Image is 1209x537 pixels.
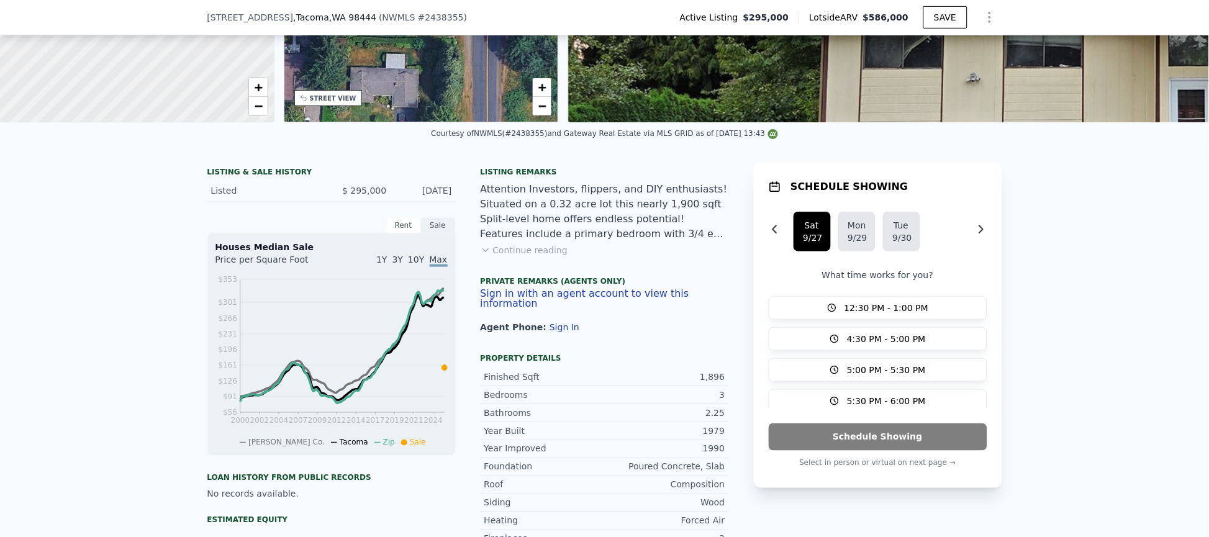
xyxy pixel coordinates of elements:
[809,11,863,24] span: Lotside ARV
[848,219,866,232] div: Mon
[550,322,579,332] button: Sign In
[838,212,876,251] button: Mon9/29
[249,97,268,115] a: Zoom out
[288,416,307,425] tspan: 2007
[605,407,725,419] div: 2.25
[410,438,426,447] span: Sale
[883,212,920,251] button: Tue9/30
[254,79,262,95] span: +
[379,11,467,24] div: ( )
[218,330,237,338] tspan: $231
[310,94,356,103] div: STREET VIEW
[340,438,368,447] span: Tacoma
[769,269,987,281] p: What time works for you?
[484,371,605,383] div: Finished Sqft
[366,416,385,425] tspan: 2017
[605,443,725,455] div: 1990
[484,461,605,473] div: Foundation
[215,253,332,273] div: Price per Square Foot
[404,416,423,425] tspan: 2021
[207,515,456,525] div: Estimated Equity
[605,389,725,401] div: 3
[533,78,551,97] a: Zoom in
[207,487,456,500] div: No records available.
[804,232,821,244] div: 9/27
[605,479,725,491] div: Composition
[269,416,288,425] tspan: 2004
[893,219,910,232] div: Tue
[743,11,789,24] span: $295,000
[327,416,346,425] tspan: 2012
[430,255,448,267] span: Max
[605,371,725,383] div: 1,896
[484,479,605,491] div: Roof
[207,167,456,179] div: LISTING & SALE HISTORY
[768,129,778,139] img: NWMLS Logo
[250,416,269,425] tspan: 2002
[207,472,456,482] div: Loan history from public records
[386,217,421,233] div: Rent
[481,182,729,241] div: Attention Investors, flippers, and DIY enthusiasts! Situated on a 0.32 acre lot this nearly 1,900...
[431,129,777,138] div: Courtesy of NWMLS (#2438355) and Gateway Real Estate via MLS GRID as of [DATE] 13:43
[408,255,424,264] span: 10Y
[230,416,250,425] tspan: 2000
[383,438,395,447] span: Zip
[397,184,452,197] div: [DATE]
[481,289,729,309] button: Sign in with an agent account to view this information
[804,219,821,232] div: Sat
[211,184,322,197] div: Listed
[308,416,327,425] tspan: 2009
[847,333,926,345] span: 4:30 PM - 5:00 PM
[484,407,605,419] div: Bathrooms
[484,443,605,455] div: Year Improved
[844,302,929,314] span: 12:30 PM - 1:00 PM
[769,327,987,351] button: 4:30 PM - 5:00 PM
[769,358,987,382] button: 5:00 PM - 5:30 PM
[605,515,725,527] div: Forced Air
[605,425,725,437] div: 1979
[484,425,605,437] div: Year Built
[254,98,262,114] span: −
[342,186,386,196] span: $ 295,000
[533,97,551,115] a: Zoom out
[418,12,464,22] span: # 2438355
[218,275,237,284] tspan: $353
[249,78,268,97] a: Zoom in
[293,11,376,24] span: , Tacoma
[218,361,237,370] tspan: $161
[376,255,387,264] span: 1Y
[218,346,237,354] tspan: $196
[769,296,987,320] button: 12:30 PM - 1:00 PM
[847,364,926,376] span: 5:00 PM - 5:30 PM
[218,299,237,307] tspan: $301
[923,6,967,29] button: SAVE
[791,179,908,194] h1: SCHEDULE SHOWING
[893,232,910,244] div: 9/30
[215,241,448,253] div: Houses Median Sale
[769,456,987,471] p: Select in person or virtual on next page →
[248,438,325,447] span: [PERSON_NAME] Co.
[794,212,831,251] button: Sat9/27
[481,167,729,177] div: Listing remarks
[383,12,415,22] span: NWMLS
[423,416,443,425] tspan: 2024
[481,322,550,332] span: Agent Phone:
[848,232,866,244] div: 9/29
[769,423,987,451] button: Schedule Showing
[421,217,456,233] div: Sale
[481,244,568,256] button: Continue reading
[769,389,987,413] button: 5:30 PM - 6:00 PM
[484,389,605,401] div: Bedrooms
[223,408,237,417] tspan: $56
[392,255,403,264] span: 3Y
[680,11,743,24] span: Active Listing
[605,461,725,473] div: Poured Concrete, Slab
[863,12,909,22] span: $586,000
[538,79,546,95] span: +
[605,497,725,509] div: Wood
[847,395,926,407] span: 5:30 PM - 6:00 PM
[538,98,546,114] span: −
[223,392,237,401] tspan: $91
[484,497,605,509] div: Siding
[218,314,237,323] tspan: $266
